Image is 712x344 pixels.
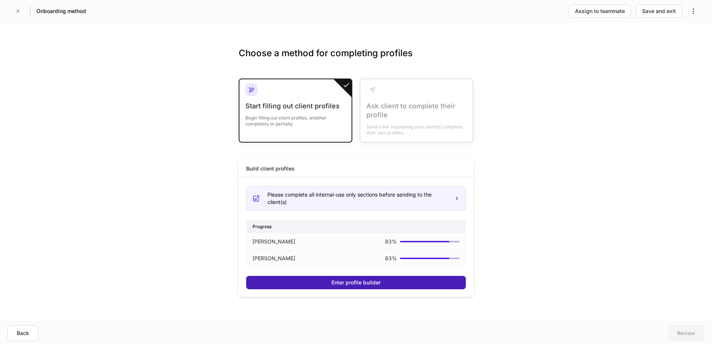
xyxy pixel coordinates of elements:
h3: Choose a method for completing profiles [239,47,473,71]
button: Review [668,325,705,341]
div: Back [17,329,29,337]
div: Assign to teammate [575,7,625,15]
button: Assign to teammate [569,4,631,18]
p: 83 % [385,238,397,245]
div: Enter profile builder [331,279,381,286]
button: Enter profile builder [246,276,466,289]
p: 83 % [385,255,397,262]
div: Progress [247,220,465,233]
button: Save and exit [636,4,682,18]
div: Begin filling out client profiles, whether completely or partially. [245,111,346,127]
div: Start filling out client profiles [245,102,346,111]
button: Back [7,325,38,341]
div: Save and exit [642,7,676,15]
div: Build client profiles [246,165,295,172]
p: [PERSON_NAME] [252,238,295,245]
div: Please complete all internal-use only sections before sending to the client(s) [267,191,448,206]
p: [PERSON_NAME] [252,255,295,262]
div: Review [677,329,695,337]
h5: Onboarding method [36,7,86,15]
